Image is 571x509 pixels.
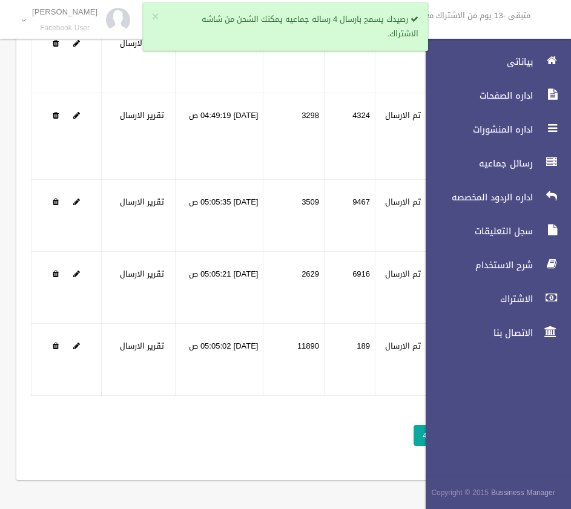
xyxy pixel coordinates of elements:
[176,180,263,252] td: [DATE] 05:05:35 ص
[431,486,489,499] span: Copyright © 2015
[415,218,571,245] a: سجل التعليقات
[263,180,325,252] td: 3509
[325,252,375,324] td: 6916
[120,194,164,209] a: تقرير الارسال
[415,327,536,339] span: الاتصال بنا
[263,93,325,180] td: 3298
[415,252,571,278] a: شرح الاستخدام
[325,180,375,252] td: 9467
[385,339,421,353] label: تم الارسال
[176,93,263,180] td: [DATE] 04:49:19 ص
[73,108,80,123] a: Edit
[120,108,164,123] a: تقرير الارسال
[325,93,375,180] td: 4324
[385,108,421,123] label: تم الارسال
[491,486,555,499] strong: Bussiness Manager
[263,252,325,324] td: 2629
[143,2,429,51] div: رصيدك يسمح بارسال 4 رساله جماعيه يمكنك الشحن من شاشه الاشتراك.
[415,123,536,136] span: اداره المنشورات
[120,266,164,281] a: تقرير الارسال
[415,56,536,68] span: بياناتى
[415,157,536,169] span: رسائل جماعيه
[415,320,571,346] a: الاتصال بنا
[176,324,263,396] td: [DATE] 05:05:02 ص
[415,82,571,109] a: اداره الصفحات
[73,266,80,281] a: Edit
[176,21,263,93] td: [DATE] 04:48:44 ص
[152,11,159,23] button: ×
[120,338,164,353] a: تقرير الارسال
[385,195,421,209] label: تم الارسال
[415,150,571,177] a: رسائل جماعيه
[415,90,536,102] span: اداره الصفحات
[263,21,325,93] td: 2864
[176,252,263,324] td: [DATE] 05:05:21 ص
[415,286,571,312] a: الاشتراك
[73,338,80,353] a: Edit
[415,116,571,143] a: اداره المنشورات
[106,8,130,32] img: 84628273_176159830277856_972693363922829312_n.jpg
[32,7,97,16] p: [PERSON_NAME]
[415,225,536,237] span: سجل التعليقات
[263,324,325,396] td: 11890
[415,259,536,271] span: شرح الاستخدام
[415,191,536,203] span: اداره الردود المخصصه
[415,184,571,211] a: اداره الردود المخصصه
[325,324,375,396] td: 189
[414,425,436,446] span: 4
[32,24,97,33] small: Facebook User
[415,293,536,305] span: الاشتراك
[73,194,80,209] a: Edit
[415,48,571,75] a: بياناتى
[325,21,375,93] td: 13607
[385,267,421,281] label: تم الارسال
